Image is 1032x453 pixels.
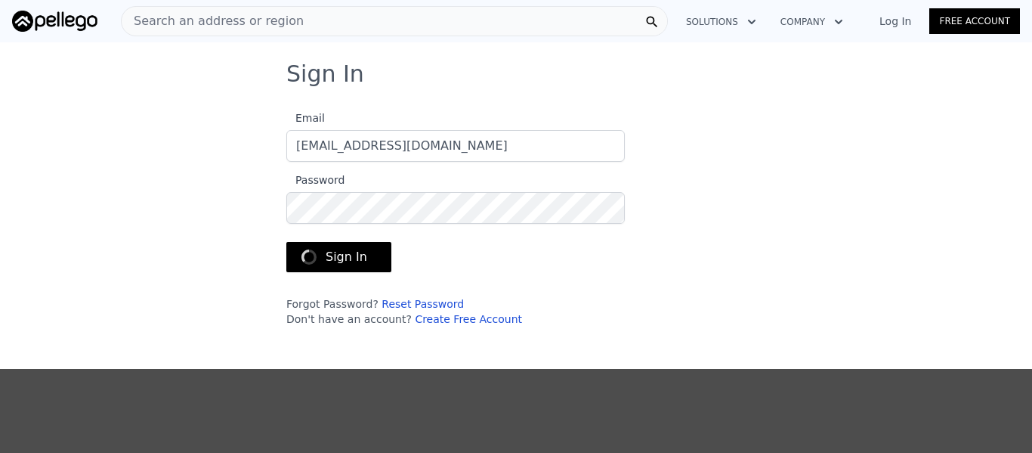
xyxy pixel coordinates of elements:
[286,296,625,327] div: Forgot Password? Don't have an account?
[415,313,522,325] a: Create Free Account
[286,242,391,272] button: Sign In
[929,8,1020,34] a: Free Account
[768,8,855,36] button: Company
[12,11,97,32] img: Pellego
[286,174,345,186] span: Password
[286,130,625,162] input: Email
[382,298,464,310] a: Reset Password
[286,112,325,124] span: Email
[861,14,929,29] a: Log In
[122,12,304,30] span: Search an address or region
[286,192,625,224] input: Password
[286,61,746,88] h3: Sign In
[674,8,768,36] button: Solutions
